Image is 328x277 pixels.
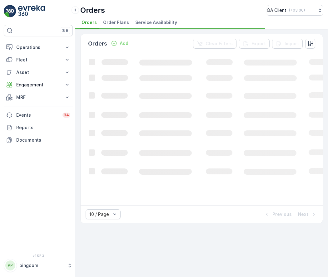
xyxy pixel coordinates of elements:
[64,113,69,118] p: 34
[263,211,292,218] button: Previous
[4,41,73,54] button: Operations
[16,124,70,131] p: Reports
[4,66,73,79] button: Asset
[297,211,318,218] button: Next
[16,69,60,75] p: Asset
[82,19,97,26] span: Orders
[135,19,177,26] span: Service Availability
[4,134,73,146] a: Documents
[298,211,308,217] p: Next
[4,5,16,17] img: logo
[18,5,45,17] img: logo_light-DOdMpM7g.png
[267,7,286,13] p: QA Client
[272,39,303,49] button: Import
[16,44,60,51] p: Operations
[4,259,73,272] button: PPpingdom
[4,254,73,258] span: v 1.52.3
[267,5,323,16] button: QA Client(+03:00)
[19,262,64,269] p: pingdom
[103,19,129,26] span: Order Plans
[289,8,305,13] p: ( +03:00 )
[4,79,73,91] button: Engagement
[120,40,128,46] p: Add
[5,260,15,270] div: PP
[62,28,68,33] p: ⌘B
[16,57,60,63] p: Fleet
[4,121,73,134] a: Reports
[4,109,73,121] a: Events34
[16,94,60,100] p: MRF
[16,82,60,88] p: Engagement
[108,40,131,47] button: Add
[4,91,73,104] button: MRF
[80,5,105,15] p: Orders
[193,39,236,49] button: Clear Filters
[272,211,292,217] p: Previous
[239,39,270,49] button: Export
[16,112,59,118] p: Events
[206,41,233,47] p: Clear Filters
[4,54,73,66] button: Fleet
[16,137,70,143] p: Documents
[285,41,299,47] p: Import
[88,39,107,48] p: Orders
[251,41,266,47] p: Export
